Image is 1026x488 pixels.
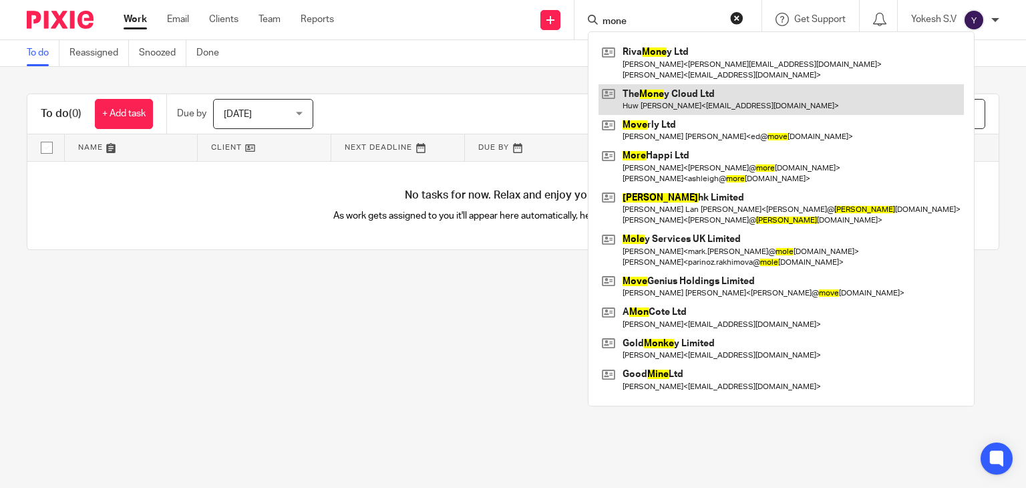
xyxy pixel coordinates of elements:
[27,40,59,66] a: To do
[69,40,129,66] a: Reassigned
[209,13,238,26] a: Clients
[963,9,985,31] img: svg%3E
[911,13,957,26] p: Yokesh S.V
[196,40,229,66] a: Done
[95,99,153,129] a: + Add task
[167,13,189,26] a: Email
[301,13,334,26] a: Reports
[224,110,252,119] span: [DATE]
[27,189,999,203] h4: No tasks for now. Relax and enjoy your day!
[601,16,721,28] input: Search
[27,11,94,29] img: Pixie
[41,107,81,121] h1: To do
[139,40,186,66] a: Snoozed
[69,108,81,119] span: (0)
[124,13,147,26] a: Work
[177,107,206,120] p: Due by
[271,209,756,223] p: As work gets assigned to you it'll appear here automatically, helping you stay organised.
[259,13,281,26] a: Team
[730,11,743,25] button: Clear
[794,15,846,24] span: Get Support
